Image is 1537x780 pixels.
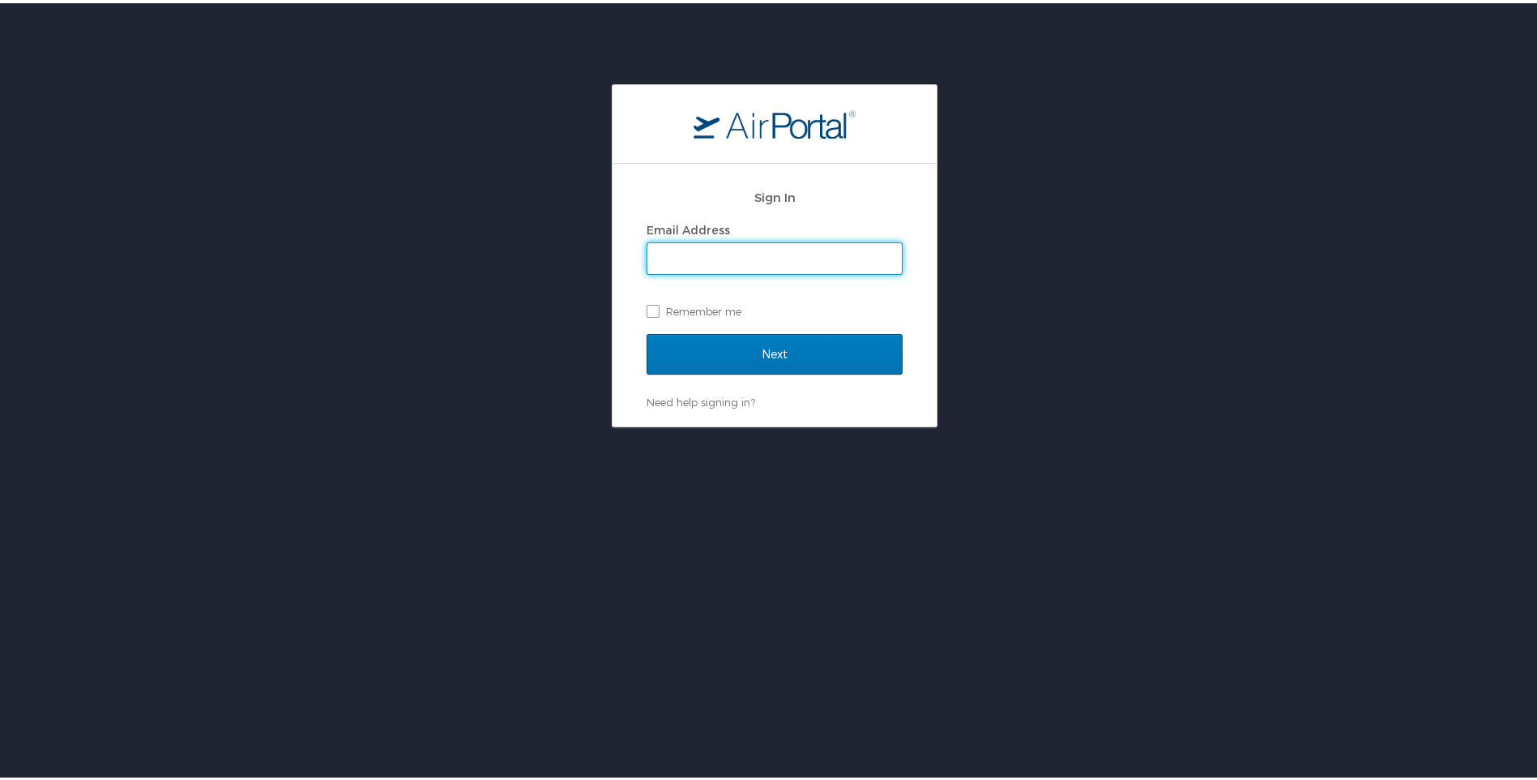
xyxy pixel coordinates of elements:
h2: Sign In [647,185,903,204]
img: logo [694,106,856,135]
label: Remember me [647,296,903,320]
a: Need help signing in? [647,392,755,405]
input: Next [647,331,903,371]
label: Email Address [647,220,730,234]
